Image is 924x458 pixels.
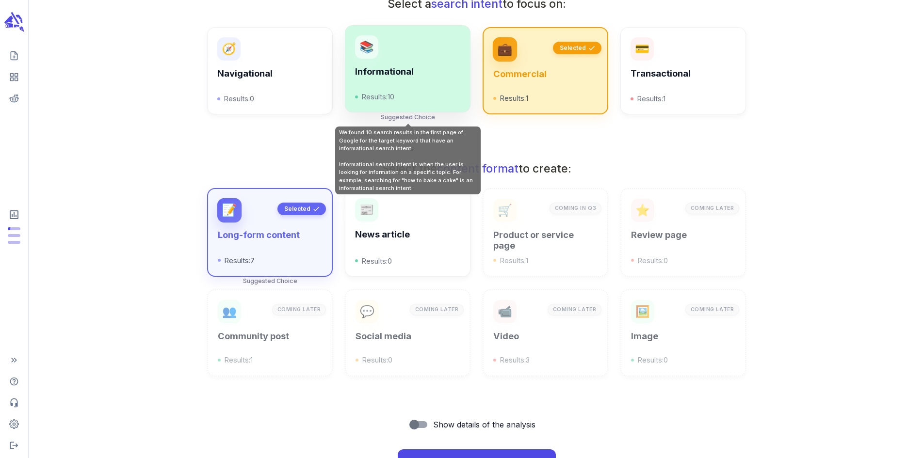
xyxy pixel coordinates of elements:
[493,354,597,365] p: Results: 3
[415,306,458,314] p: Coming Later
[635,306,650,317] p: 🖼️
[339,160,477,192] div: Informational search intent is when the user is looking for information on a specific topic. For ...
[277,306,321,314] p: Coming Later
[493,255,597,266] p: Results: 1
[631,354,735,365] p: Results: 0
[631,68,735,79] h6: Transactional
[324,161,630,176] h3: Select the to create:
[493,230,597,251] h6: Product or service page
[560,44,586,52] p: Selected
[355,255,460,267] p: Results: 0
[493,93,597,104] p: Results: 1
[217,93,322,104] p: Results: 0
[218,255,322,266] p: Results: 7
[360,306,374,317] p: 💬
[691,205,734,212] p: Coming Later
[433,419,535,430] span: Show details of the analysis
[218,331,322,342] h6: Community post
[4,90,24,107] span: View your Reddit Intelligence add-on dashboard
[339,128,477,153] div: We found 10 search results in the first page of Google for the target keyword that have an inform...
[498,44,513,56] p: 💼
[218,230,322,240] h6: Long-form content
[355,66,460,77] h6: Informational
[493,331,597,342] h6: Video
[498,306,512,317] p: 📹
[4,437,24,454] span: Logout
[4,205,24,224] span: View Subscription & Usage
[4,351,24,369] span: Expand Sidebar
[4,415,24,433] span: Adjust your account settings
[355,91,460,102] p: Results: 10
[8,227,20,230] span: Posts: 1 of 5 monthly posts used
[493,69,597,79] h6: Commercial
[4,373,24,390] span: Help Center
[359,41,374,53] p: 📚
[359,204,374,216] p: 📰
[355,229,460,240] h6: News article
[4,394,24,411] span: Contact Support
[8,234,20,237] span: Output Tokens: 2,835 of 120,000 monthly tokens used. These limits are based on the last model you...
[631,255,735,266] p: Results: 0
[631,230,735,240] h6: Review page
[8,241,20,244] span: Input Tokens: 12,519 of 960,000 monthly tokens used. These limits are based on the last model you...
[356,331,459,342] h6: Social media
[631,93,735,104] p: Results: 1
[222,306,237,317] p: 👥
[4,68,24,86] span: View your content dashboard
[498,205,512,216] p: 🛒
[631,331,735,342] h6: Image
[284,205,310,213] p: Selected
[635,43,649,55] p: 💳
[356,354,459,365] p: Results: 0
[222,43,236,55] p: 🧭
[217,68,322,79] h6: Navigational
[222,205,238,217] p: 📝
[555,205,596,212] p: Coming in Q3
[691,306,734,314] p: Coming Later
[4,47,24,64] span: Create new content
[635,205,650,216] p: ⭐
[553,306,596,314] p: Coming Later
[218,354,322,365] p: Results: 1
